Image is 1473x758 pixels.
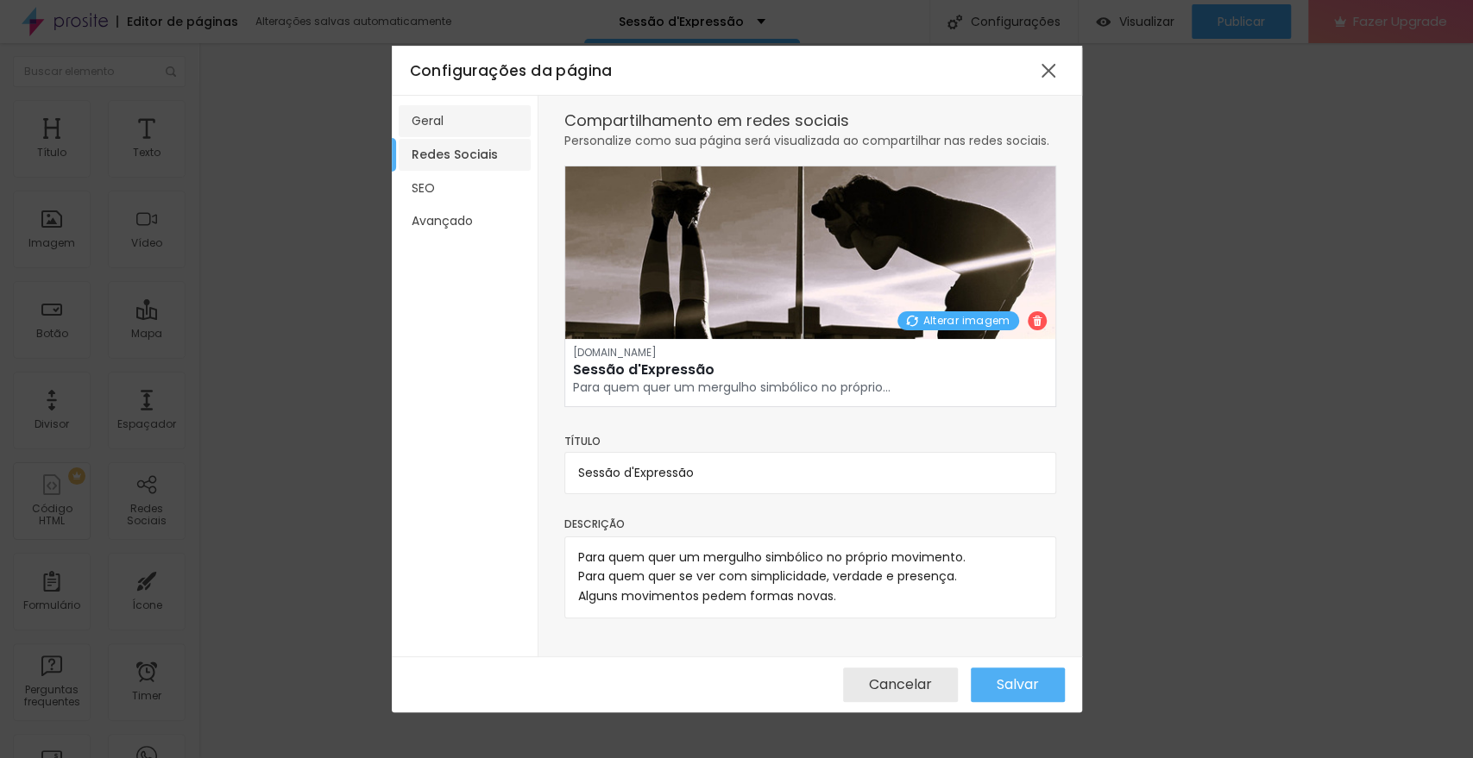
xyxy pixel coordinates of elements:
[564,113,1056,128] div: Compartilhamento em redes sociais
[922,313,1010,329] span: Alterar imagem
[573,347,1048,359] span: [DOMAIN_NAME]
[906,315,918,327] img: Icone
[1032,316,1042,326] img: Icone
[971,667,1065,702] button: Salvar
[399,105,531,137] li: Geral
[564,434,601,448] span: Título
[897,311,1018,330] button: Alterar imagem
[565,166,1055,339] img: whatsapp-image-2025-06-12-at-09-01-132.jpeg
[399,172,531,204] li: SEO
[399,205,531,237] li: Avançado
[997,677,1039,692] span: Salvar
[869,677,932,692] span: Cancelar
[573,381,1048,393] p: Para quem quer um mergulho simbólico no próprio...
[573,363,1048,377] h1: Sessão d'Expressão
[843,667,958,702] button: Cancelar
[564,517,625,531] span: Descrição
[565,339,1055,406] a: [DOMAIN_NAME]Sessão d'ExpressãoPara quem quer um mergulho simbólico no próprio...
[399,139,531,171] li: Redes Sociais
[564,536,1056,618] textarea: Para quem quer um mergulho simbólico no próprio movimento. Para quem quer se ver com simplicidade...
[410,60,613,81] span: Configurações da página
[564,133,1056,148] div: Personalize como sua página será visualizada ao compartilhar nas redes sociais.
